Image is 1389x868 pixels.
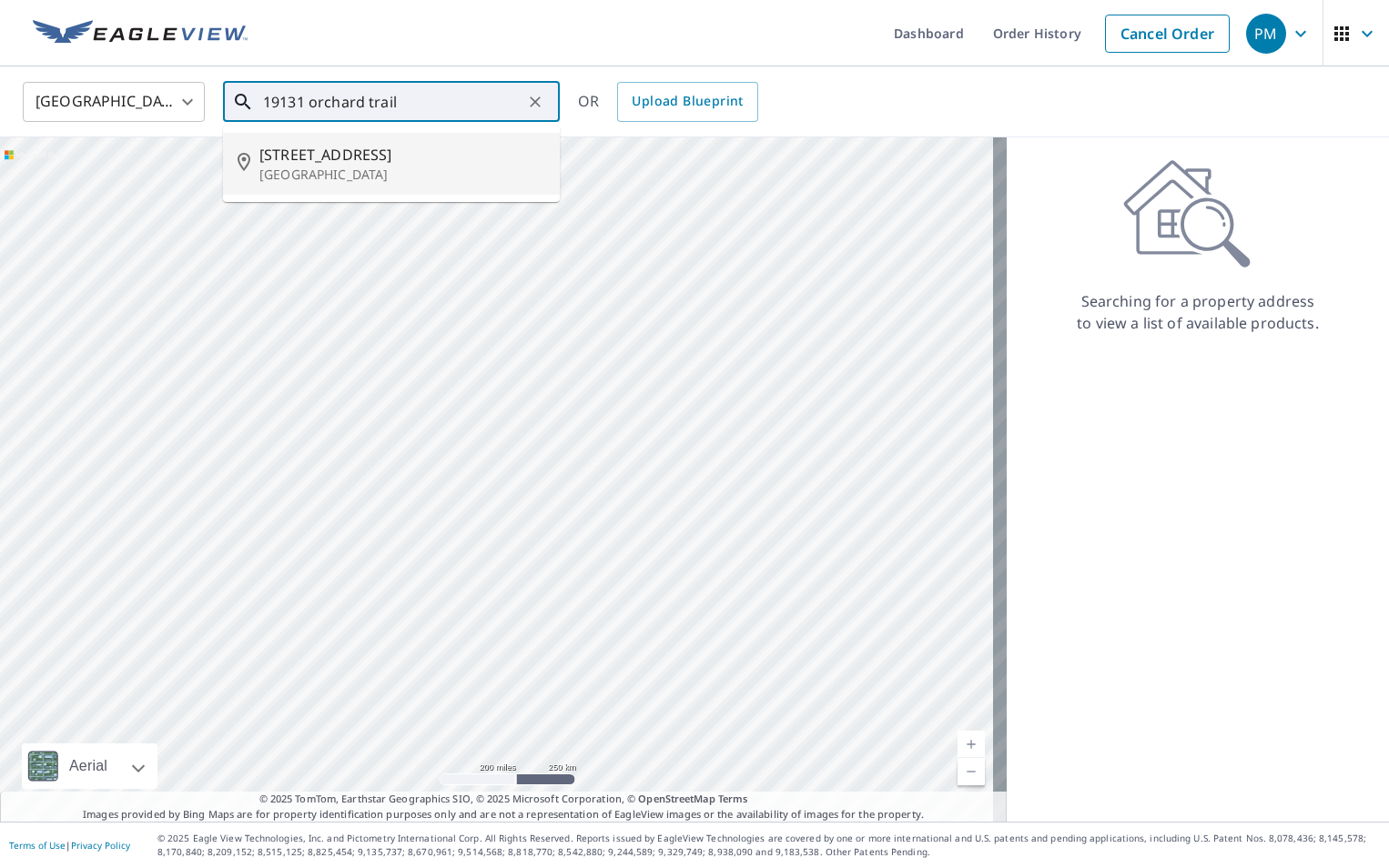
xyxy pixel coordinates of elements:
a: Privacy Policy [71,839,130,852]
button: Clear [522,89,548,115]
span: Upload Blueprint [632,90,743,113]
a: Current Level 5, Zoom Out [958,758,985,785]
a: Terms [718,792,748,805]
div: OR [578,82,758,122]
a: Cancel Order [1105,15,1230,53]
a: Upload Blueprint [617,82,757,122]
div: Aerial [64,743,113,789]
p: © 2025 Eagle View Technologies, Inc. and Pictometry International Corp. All Rights Reserved. Repo... [157,832,1380,859]
span: [STREET_ADDRESS] [259,144,545,166]
span: © 2025 TomTom, Earthstar Geographics SIO, © 2025 Microsoft Corporation, © [259,792,748,807]
a: OpenStreetMap [638,792,715,805]
p: Searching for a property address to view a list of available products. [1076,290,1320,334]
a: Terms of Use [9,839,66,852]
div: Aerial [22,743,157,789]
p: | [9,840,130,851]
img: EV Logo [33,20,248,47]
div: PM [1246,14,1286,54]
div: [GEOGRAPHIC_DATA] [23,76,205,127]
a: Current Level 5, Zoom In [958,731,985,758]
input: Search by address or latitude-longitude [263,76,522,127]
p: [GEOGRAPHIC_DATA] [259,166,545,184]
